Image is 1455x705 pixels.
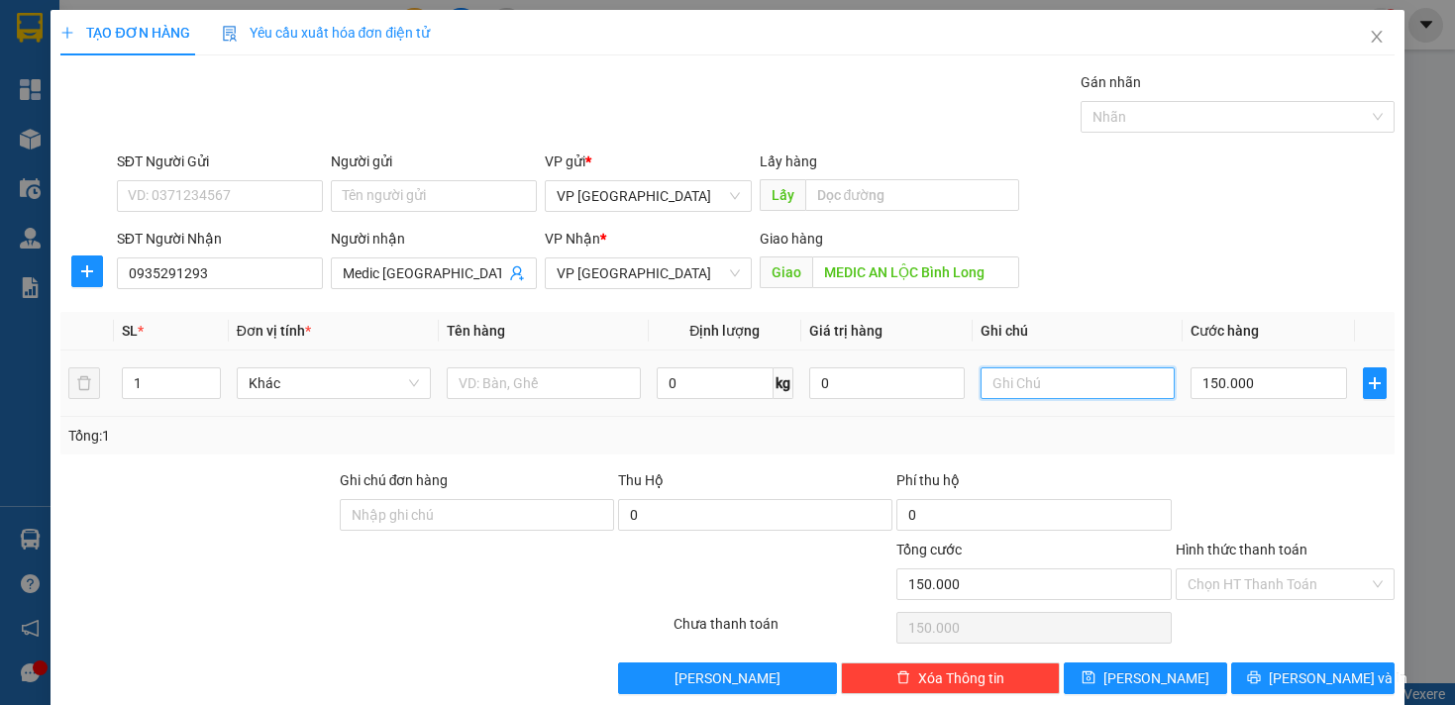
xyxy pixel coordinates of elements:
[1269,667,1407,689] span: [PERSON_NAME] và In
[331,228,537,250] div: Người nhận
[896,542,962,557] span: Tổng cước
[1349,10,1404,65] button: Close
[1082,670,1095,686] span: save
[1191,323,1259,339] span: Cước hàng
[117,151,323,172] div: SĐT Người Gửi
[222,26,238,42] img: icon
[1176,542,1307,557] label: Hình thức thanh toán
[1103,667,1209,689] span: [PERSON_NAME]
[117,228,323,250] div: SĐT Người Nhận
[447,323,505,339] span: Tên hàng
[812,256,1019,288] input: Dọc đường
[841,662,1060,694] button: deleteXóa Thông tin
[760,179,805,211] span: Lấy
[618,472,664,488] span: Thu Hộ
[68,425,563,447] div: Tổng: 1
[249,368,419,398] span: Khác
[71,255,103,287] button: plus
[545,151,751,172] div: VP gửi
[672,613,894,648] div: Chưa thanh toán
[68,367,100,399] button: delete
[1369,29,1385,45] span: close
[805,179,1019,211] input: Dọc đường
[1081,74,1141,90] label: Gán nhãn
[557,258,739,288] span: VP Sài Gòn
[1064,662,1227,694] button: save[PERSON_NAME]
[447,367,641,399] input: VD: Bàn, Ghế
[122,323,138,339] span: SL
[809,367,965,399] input: 0
[509,265,525,281] span: user-add
[340,472,449,488] label: Ghi chú đơn hàng
[760,256,812,288] span: Giao
[1363,367,1387,399] button: plus
[675,667,780,689] span: [PERSON_NAME]
[60,25,189,41] span: TẠO ĐƠN HÀNG
[60,26,74,40] span: plus
[918,667,1004,689] span: Xóa Thông tin
[896,670,910,686] span: delete
[1231,662,1395,694] button: printer[PERSON_NAME] và In
[72,263,102,279] span: plus
[760,153,817,169] span: Lấy hàng
[774,367,793,399] span: kg
[896,469,1171,499] div: Phí thu hộ
[760,231,823,247] span: Giao hàng
[237,323,311,339] span: Đơn vị tính
[331,151,537,172] div: Người gửi
[973,312,1183,351] th: Ghi chú
[557,181,739,211] span: VP Sài Gòn
[981,367,1175,399] input: Ghi Chú
[689,323,760,339] span: Định lượng
[340,499,614,531] input: Ghi chú đơn hàng
[809,323,883,339] span: Giá trị hàng
[618,662,837,694] button: [PERSON_NAME]
[1247,670,1261,686] span: printer
[222,25,431,41] span: Yêu cầu xuất hóa đơn điện tử
[545,231,600,247] span: VP Nhận
[1364,375,1386,391] span: plus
